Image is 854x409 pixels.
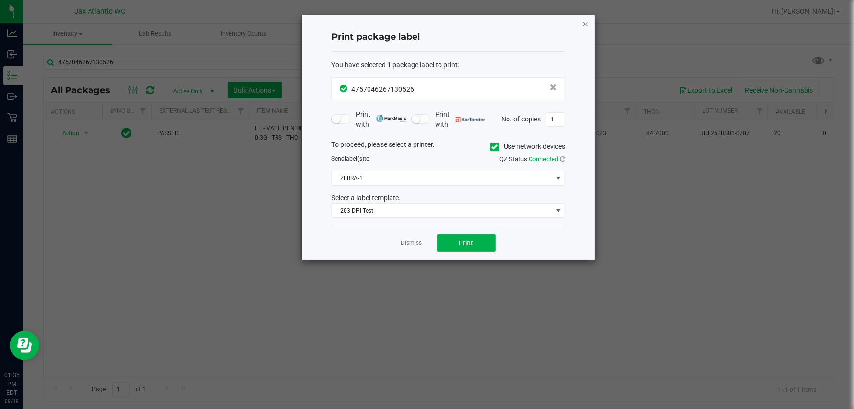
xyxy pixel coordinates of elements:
[324,140,573,154] div: To proceed, please select a printer.
[331,31,565,44] h4: Print package label
[490,142,565,152] label: Use network devices
[345,155,364,162] span: label(s)
[10,331,39,360] iframe: Resource center
[437,234,496,252] button: Print
[332,204,553,217] span: 203 DPI Test
[332,171,553,185] span: ZEBRA-1
[340,83,349,94] span: In Sync
[324,193,573,203] div: Select a label template.
[401,239,422,247] a: Dismiss
[501,115,541,122] span: No. of copies
[459,239,474,247] span: Print
[331,60,565,70] div: :
[351,85,414,93] span: 4757046267130526
[435,109,485,130] span: Print with
[376,115,406,122] img: mark_magic_cybra.png
[356,109,406,130] span: Print with
[529,155,558,163] span: Connected
[456,117,485,122] img: bartender.png
[331,61,458,69] span: You have selected 1 package label to print
[331,155,371,162] span: Send to:
[499,155,565,163] span: QZ Status:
